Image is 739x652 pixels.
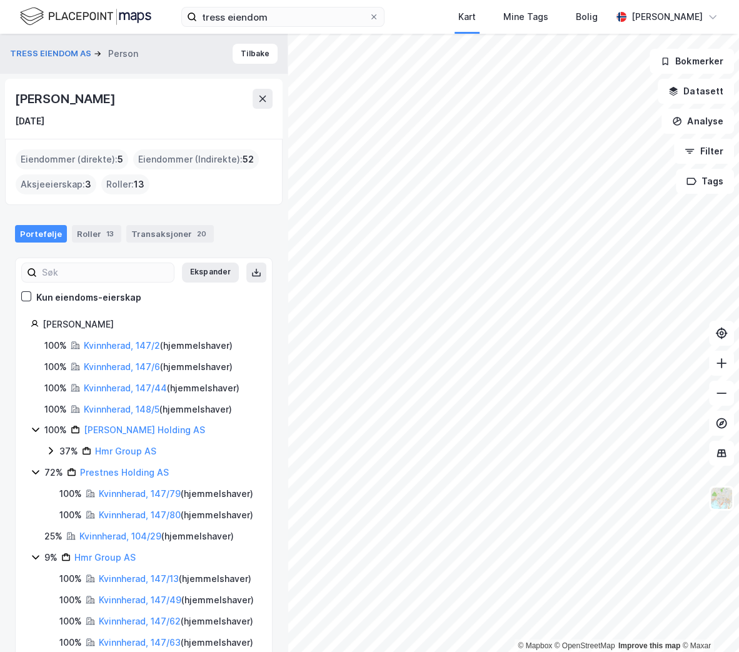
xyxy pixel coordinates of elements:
[99,488,181,499] a: Kvinnherad, 147/79
[84,359,233,374] div: ( hjemmelshaver )
[99,614,253,629] div: ( hjemmelshaver )
[59,614,82,629] div: 100%
[674,139,734,164] button: Filter
[233,44,278,64] button: Tilbake
[182,263,239,283] button: Ekspander
[44,423,67,438] div: 100%
[44,550,58,565] div: 9%
[134,177,144,192] span: 13
[36,290,141,305] div: Kun eiendoms-eierskap
[15,225,67,243] div: Portefølje
[80,467,169,478] a: Prestnes Holding AS
[118,152,123,167] span: 5
[99,571,251,586] div: ( hjemmelshaver )
[15,89,118,109] div: [PERSON_NAME]
[72,225,121,243] div: Roller
[16,174,96,194] div: Aksjeeierskap :
[85,177,91,192] span: 3
[658,79,734,104] button: Datasett
[37,263,174,282] input: Søk
[44,381,67,396] div: 100%
[44,402,67,417] div: 100%
[618,641,680,650] a: Improve this map
[133,149,259,169] div: Eiendommer (Indirekte) :
[43,317,257,332] div: [PERSON_NAME]
[44,359,67,374] div: 100%
[650,49,734,74] button: Bokmerker
[84,361,160,372] a: Kvinnherad, 147/6
[631,9,703,24] div: [PERSON_NAME]
[84,338,233,353] div: ( hjemmelshaver )
[59,486,82,501] div: 100%
[15,114,44,129] div: [DATE]
[661,109,734,134] button: Analyse
[194,228,209,240] div: 20
[99,594,181,605] a: Kvinnherad, 147/49
[44,465,63,480] div: 72%
[101,174,149,194] div: Roller :
[84,340,160,351] a: Kvinnherad, 147/2
[79,529,234,544] div: ( hjemmelshaver )
[99,573,179,584] a: Kvinnherad, 147/13
[99,509,181,520] a: Kvinnherad, 147/80
[676,592,739,652] iframe: Chat Widget
[95,446,156,456] a: Hmr Group AS
[576,9,598,24] div: Bolig
[84,383,167,393] a: Kvinnherad, 147/44
[99,616,181,626] a: Kvinnherad, 147/62
[44,529,63,544] div: 25%
[99,486,253,501] div: ( hjemmelshaver )
[104,228,116,240] div: 13
[59,444,78,459] div: 37%
[108,46,138,61] div: Person
[44,338,67,353] div: 100%
[84,381,239,396] div: ( hjemmelshaver )
[458,9,476,24] div: Kart
[555,641,615,650] a: OpenStreetMap
[59,571,82,586] div: 100%
[99,637,181,648] a: Kvinnherad, 147/63
[84,424,205,435] a: [PERSON_NAME] Holding AS
[79,531,161,541] a: Kvinnherad, 104/29
[99,508,253,523] div: ( hjemmelshaver )
[84,402,232,417] div: ( hjemmelshaver )
[99,593,254,608] div: ( hjemmelshaver )
[243,152,254,167] span: 52
[84,404,159,414] a: Kvinnherad, 148/5
[10,48,94,60] button: TRESS EIENDOM AS
[676,169,734,194] button: Tags
[20,6,151,28] img: logo.f888ab2527a4732fd821a326f86c7f29.svg
[197,8,369,26] input: Søk på adresse, matrikkel, gårdeiere, leietakere eller personer
[74,552,136,563] a: Hmr Group AS
[16,149,128,169] div: Eiendommer (direkte) :
[59,635,82,650] div: 100%
[59,593,82,608] div: 100%
[126,225,214,243] div: Transaksjoner
[518,641,552,650] a: Mapbox
[59,508,82,523] div: 100%
[503,9,548,24] div: Mine Tags
[99,635,253,650] div: ( hjemmelshaver )
[710,486,733,510] img: Z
